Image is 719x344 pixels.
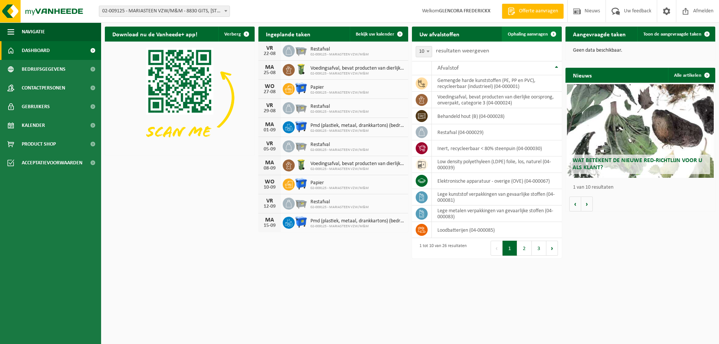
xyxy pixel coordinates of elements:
[436,48,489,54] label: resultaten weergeven
[573,48,708,53] p: Geen data beschikbaar.
[432,189,562,206] td: lege kunststof verpakkingen van gevaarlijke stoffen (04-000081)
[295,63,307,76] img: WB-0140-HPE-GN-50
[637,27,715,42] a: Toon de aangevraagde taken
[416,46,432,57] span: 10
[310,104,369,110] span: Restafval
[432,108,562,124] td: behandeld hout (B) (04-000028)
[310,161,404,167] span: Voedingsafval, bevat producten van dierlijke oorsprong, onverpakt, categorie 3
[262,198,277,204] div: VR
[439,8,491,14] strong: GLENCORA FREDERICKX
[356,32,394,37] span: Bekijk uw kalender
[258,27,318,41] h2: Ingeplande taken
[432,206,562,222] td: lege metalen verpakkingen van gevaarlijke stoffen (04-000083)
[262,141,277,147] div: VR
[310,85,369,91] span: Papier
[262,166,277,171] div: 08-09
[22,41,50,60] span: Dashboard
[218,27,254,42] button: Verberg
[262,204,277,209] div: 12-09
[295,177,307,190] img: WB-1100-HPE-BE-01
[503,241,517,256] button: 1
[517,241,532,256] button: 2
[262,109,277,114] div: 29-08
[310,180,369,186] span: Papier
[502,27,561,42] a: Ophaling aanvragen
[262,83,277,89] div: WO
[262,160,277,166] div: MA
[262,122,277,128] div: MA
[668,68,715,83] a: Alle artikelen
[262,223,277,228] div: 15-09
[105,27,205,41] h2: Download nu de Vanheede+ app!
[310,167,404,171] span: 02-009125 - MARIASTEEN VZW/M&M
[508,32,548,37] span: Ophaling aanvragen
[310,186,369,191] span: 02-009125 - MARIASTEEN VZW/M&M
[573,158,702,171] span: Wat betekent de nieuwe RED-richtlijn voor u als klant?
[569,197,581,211] button: Vorige
[295,139,307,152] img: WB-2500-GAL-GY-01
[432,124,562,140] td: restafval (04-000029)
[262,70,277,76] div: 25-08
[432,222,562,238] td: loodbatterijen (04-000085)
[310,66,404,71] span: Voedingsafval, bevat producten van dierlijke oorsprong, onverpakt, categorie 3
[262,64,277,70] div: MA
[295,101,307,114] img: WB-2500-GAL-GY-01
[22,97,50,116] span: Gebruikers
[310,142,369,148] span: Restafval
[643,32,701,37] span: Toon de aangevraagde taken
[310,110,369,114] span: 02-009125 - MARIASTEEN VZW/M&M
[295,120,307,133] img: WB-1100-HPE-BE-01
[416,240,467,256] div: 1 tot 10 van 26 resultaten
[22,116,45,135] span: Kalender
[310,224,404,229] span: 02-009125 - MARIASTEEN VZW/M&M
[573,185,712,190] p: 1 van 10 resultaten
[310,218,404,224] span: Pmd (plastiek, metaal, drankkartons) (bedrijven)
[310,71,404,76] span: 02-009125 - MARIASTEEN VZW/M&M
[310,52,369,57] span: 02-009125 - MARIASTEEN VZW/M&M
[22,153,82,172] span: Acceptatievoorwaarden
[22,22,45,41] span: Navigatie
[105,42,255,154] img: Download de VHEPlus App
[310,129,404,133] span: 02-009125 - MARIASTEEN VZW/M&M
[22,60,66,79] span: Bedrijfsgegevens
[310,46,369,52] span: Restafval
[437,65,459,71] span: Afvalstof
[350,27,407,42] a: Bekijk uw kalender
[432,173,562,189] td: elektronische apparatuur - overige (OVE) (04-000067)
[310,148,369,152] span: 02-009125 - MARIASTEEN VZW/M&M
[565,68,599,82] h2: Nieuws
[310,123,404,129] span: Pmd (plastiek, metaal, drankkartons) (bedrijven)
[22,135,56,153] span: Product Shop
[310,91,369,95] span: 02-009125 - MARIASTEEN VZW/M&M
[502,4,564,19] a: Offerte aanvragen
[295,44,307,57] img: WB-2500-GAL-GY-01
[295,197,307,209] img: WB-2500-GAL-GY-01
[412,27,467,41] h2: Uw afvalstoffen
[295,158,307,171] img: WB-0140-HPE-GN-50
[262,147,277,152] div: 05-09
[295,216,307,228] img: WB-1100-HPE-BE-01
[432,156,562,173] td: low density polyethyleen (LDPE) folie, los, naturel (04-000039)
[262,128,277,133] div: 01-09
[517,7,560,15] span: Offerte aanvragen
[262,45,277,51] div: VR
[99,6,230,16] span: 02-009125 - MARIASTEEN VZW/M&M - 8830 GITS, BOLLESTRAAT 21A
[432,92,562,108] td: voedingsafval, bevat producten van dierlijke oorsprong, onverpakt, categorie 3 (04-000024)
[99,6,230,17] span: 02-009125 - MARIASTEEN VZW/M&M - 8830 GITS, BOLLESTRAAT 21A
[295,82,307,95] img: WB-1100-HPE-BE-01
[310,205,369,210] span: 02-009125 - MARIASTEEN VZW/M&M
[262,185,277,190] div: 10-09
[491,241,503,256] button: Previous
[532,241,546,256] button: 3
[581,197,593,211] button: Volgende
[567,84,714,178] a: Wat betekent de nieuwe RED-richtlijn voor u als klant?
[262,51,277,57] div: 22-08
[22,79,65,97] span: Contactpersonen
[310,199,369,205] span: Restafval
[565,27,633,41] h2: Aangevraagde taken
[224,32,241,37] span: Verberg
[546,241,558,256] button: Next
[432,75,562,92] td: gemengde harde kunststoffen (PE, PP en PVC), recycleerbaar (industrieel) (04-000001)
[262,103,277,109] div: VR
